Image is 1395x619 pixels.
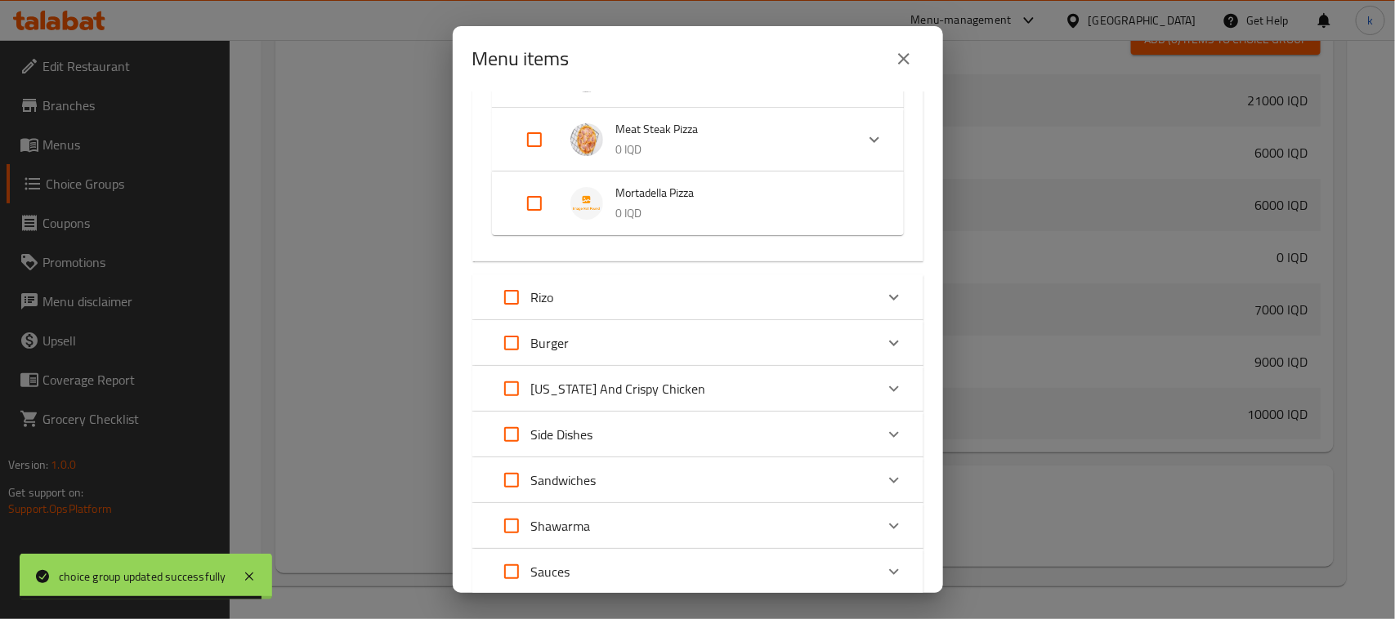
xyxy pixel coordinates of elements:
[531,425,593,444] p: Side Dishes
[472,274,923,320] div: Expand
[472,503,923,549] div: Expand
[531,562,570,581] p: Sauces
[570,123,603,156] img: Meat Steak Pizza
[531,379,706,399] p: [US_STATE] And Crispy Chicken
[616,119,842,140] span: Meat Steak Pizza
[472,457,923,503] div: Expand
[531,333,570,353] p: Burger
[570,187,603,220] img: Mortadella Pizza
[616,140,842,160] p: 0 IQD
[492,171,904,235] div: Expand
[616,183,871,203] span: Mortadella Pizza
[884,39,923,78] button: close
[531,470,597,490] p: Sandwiches
[472,412,923,457] div: Expand
[472,46,570,72] h2: Menu items
[472,549,923,595] div: Expand
[59,568,226,586] div: choice group updated successfully
[531,287,554,307] p: Rizo
[616,203,871,224] p: 0 IQD
[492,108,904,171] div: Expand
[531,516,591,536] p: Shawarma
[472,320,923,366] div: Expand
[472,366,923,412] div: Expand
